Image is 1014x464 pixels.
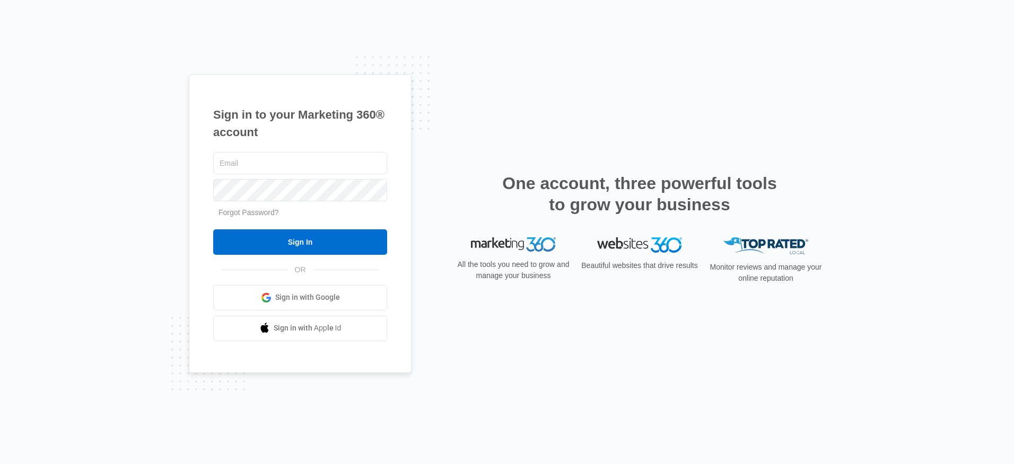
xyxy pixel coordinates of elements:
[580,260,699,271] p: Beautiful websites that drive results
[213,229,387,255] input: Sign In
[274,323,342,334] span: Sign in with Apple Id
[723,237,808,255] img: Top Rated Local
[706,262,825,284] p: Monitor reviews and manage your online reputation
[499,173,780,215] h2: One account, three powerful tools to grow your business
[287,264,313,275] span: OR
[597,237,682,253] img: Websites 360
[275,292,340,303] span: Sign in with Google
[454,259,573,281] p: All the tools you need to grow and manage your business
[213,152,387,174] input: Email
[213,285,387,310] a: Sign in with Google
[471,237,556,252] img: Marketing 360
[213,316,387,341] a: Sign in with Apple Id
[213,106,387,141] h1: Sign in to your Marketing 360® account
[218,208,279,217] a: Forgot Password?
